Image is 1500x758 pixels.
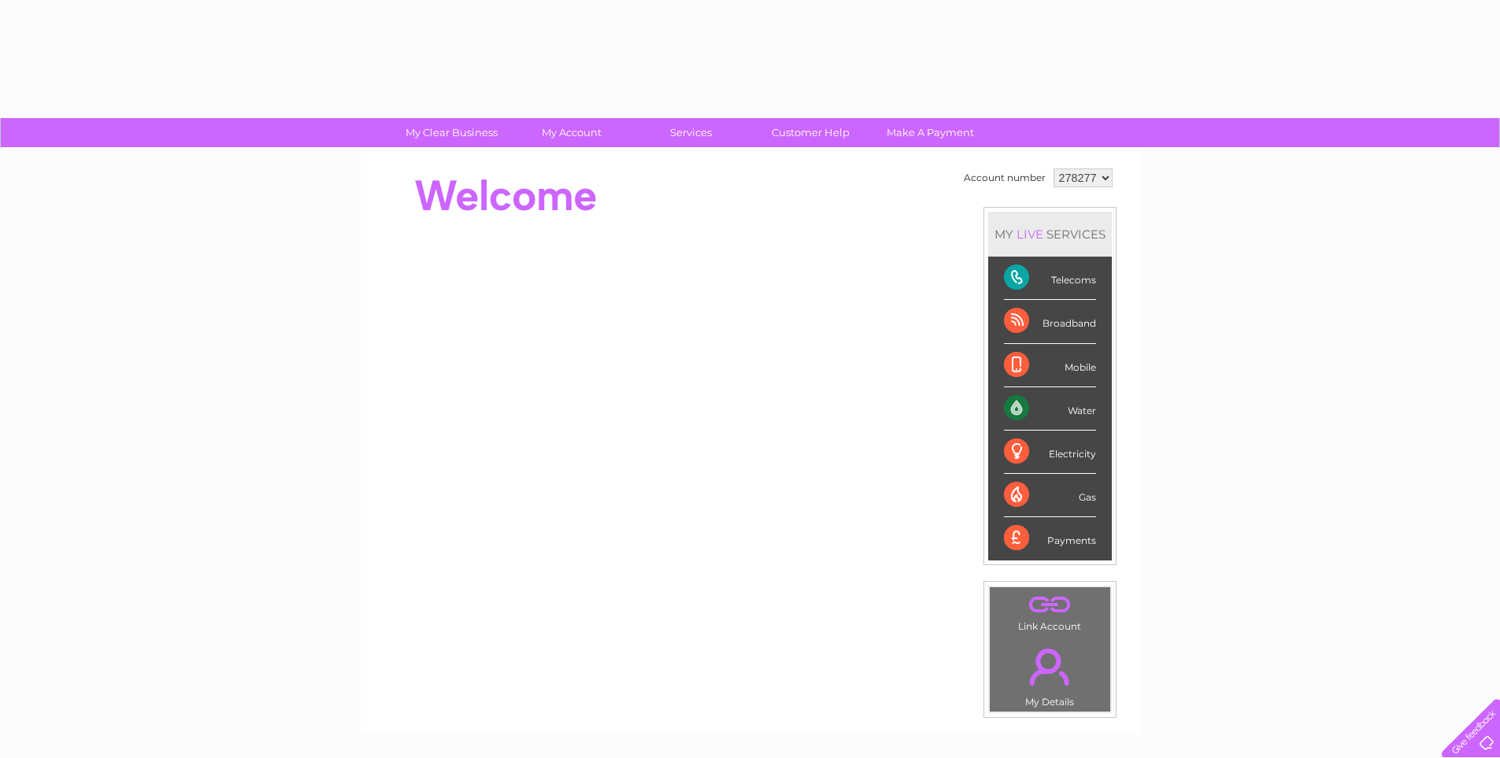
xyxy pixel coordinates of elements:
td: My Details [989,635,1111,712]
div: Gas [1004,474,1096,517]
div: Payments [1004,517,1096,560]
div: Mobile [1004,344,1096,387]
td: Account number [960,165,1050,191]
a: My Account [506,118,636,147]
div: Broadband [1004,300,1096,343]
a: . [994,639,1106,694]
div: Telecoms [1004,257,1096,300]
a: . [994,591,1106,619]
a: Make A Payment [865,118,995,147]
a: Customer Help [746,118,876,147]
div: Water [1004,387,1096,431]
a: My Clear Business [387,118,517,147]
div: Electricity [1004,431,1096,474]
a: Services [626,118,756,147]
div: LIVE [1013,227,1046,242]
td: Link Account [989,586,1111,636]
div: MY SERVICES [988,212,1112,257]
